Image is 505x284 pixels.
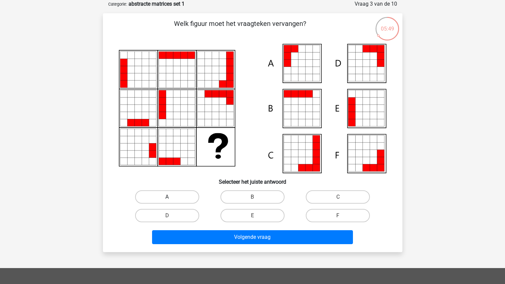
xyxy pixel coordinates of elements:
h6: Selecteer het juiste antwoord [114,173,392,185]
div: 05:49 [375,16,400,33]
label: B [220,190,285,204]
label: E [220,209,285,222]
button: Volgende vraag [152,230,353,244]
strong: abstracte matrices set 1 [128,1,185,7]
label: C [306,190,370,204]
label: A [135,190,199,204]
label: F [306,209,370,222]
label: D [135,209,199,222]
p: Welk figuur moet het vraagteken vervangen? [114,19,367,39]
small: Categorie: [108,2,127,7]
